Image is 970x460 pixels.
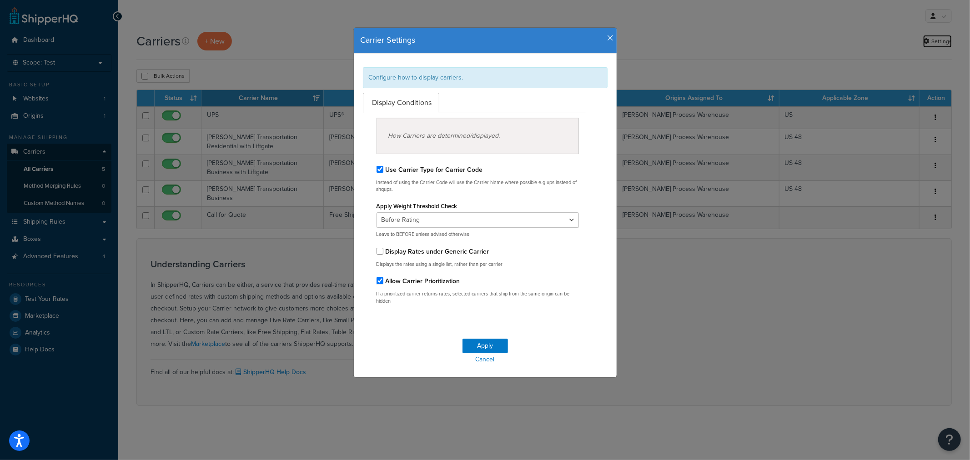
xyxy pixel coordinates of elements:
a: Cancel [354,353,617,366]
div: Configure how to display carriers. [363,67,608,88]
label: Allow Carrier Prioritization [386,276,460,286]
input: Display Rates under Generic Carrier [377,248,383,255]
p: Instead of using the Carrier Code will use the Carrier Name where possible e.g ups instead of shq... [377,179,579,193]
h4: Carrier Settings [361,35,610,46]
p: Leave to BEFORE unless advised otherwise [377,231,579,238]
input: Allow Carrier Prioritization [377,277,383,284]
button: Apply [462,339,508,353]
a: Display Conditions [363,93,439,113]
div: How Carriers are determined/displayed. [377,118,579,154]
input: Use Carrier Type for Carrier Code [377,166,383,173]
label: Use Carrier Type for Carrier Code [386,165,483,175]
p: If a prioritized carrier returns rates, selected carriers that ship from the same origin can be h... [377,290,579,305]
label: Apply Weight Threshold Check [377,203,457,210]
p: Displays the rates using a single list, rather than per carrier [377,261,579,268]
label: Display Rates under Generic Carrier [386,247,489,256]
